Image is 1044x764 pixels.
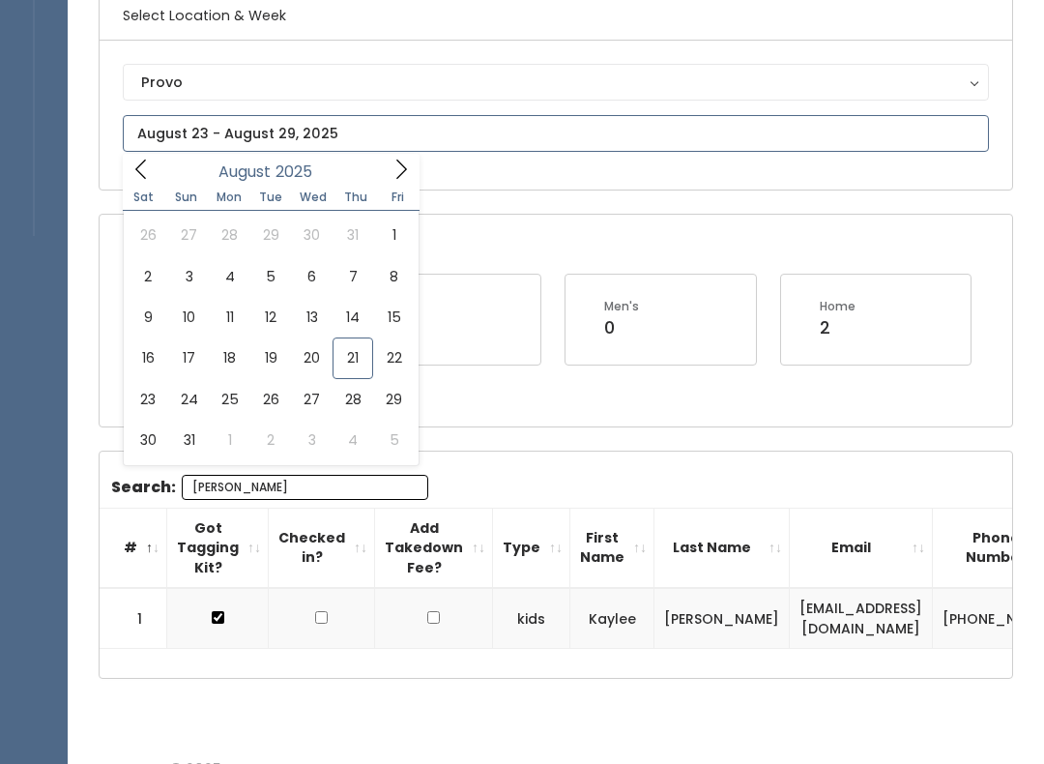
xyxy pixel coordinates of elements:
span: August 12, 2025 [250,297,291,338]
span: August 17, 2025 [168,338,209,378]
td: [EMAIL_ADDRESS][DOMAIN_NAME] [790,588,933,649]
span: August 11, 2025 [210,297,250,338]
span: Sat [123,191,165,203]
input: August 23 - August 29, 2025 [123,115,989,152]
span: August 16, 2025 [128,338,168,378]
label: Search: [111,475,428,500]
span: Sun [165,191,208,203]
span: August 31, 2025 [168,420,209,460]
th: Last Name: activate to sort column ascending [654,508,790,588]
span: August 26, 2025 [250,379,291,420]
span: September 1, 2025 [210,420,250,460]
span: Tue [249,191,292,203]
div: 0 [604,315,639,340]
span: July 26, 2025 [128,215,168,255]
div: Provo [141,72,971,93]
input: Year [271,160,329,184]
span: August 13, 2025 [292,297,333,338]
span: July 29, 2025 [250,215,291,255]
span: July 31, 2025 [333,215,373,255]
span: August 22, 2025 [373,338,414,378]
span: August 29, 2025 [373,379,414,420]
span: September 5, 2025 [373,420,414,460]
span: September 4, 2025 [333,420,373,460]
span: August 25, 2025 [210,379,250,420]
span: September 2, 2025 [250,420,291,460]
span: August 15, 2025 [373,297,414,338]
span: August 24, 2025 [168,379,209,420]
span: August 27, 2025 [292,379,333,420]
span: July 30, 2025 [292,215,333,255]
th: First Name: activate to sort column ascending [570,508,654,588]
span: August 6, 2025 [292,256,333,297]
td: kids [493,588,570,649]
span: August 5, 2025 [250,256,291,297]
span: August 18, 2025 [210,338,250,378]
td: Kaylee [570,588,654,649]
span: July 27, 2025 [168,215,209,255]
input: Search: [182,475,428,500]
span: August 20, 2025 [292,338,333,378]
td: 1 [100,588,167,649]
span: August 23, 2025 [128,379,168,420]
span: Mon [208,191,250,203]
span: August 7, 2025 [333,256,373,297]
span: August 14, 2025 [333,297,373,338]
span: September 3, 2025 [292,420,333,460]
span: August 4, 2025 [210,256,250,297]
span: July 28, 2025 [210,215,250,255]
span: Thu [334,191,377,203]
div: Men's [604,298,639,315]
span: August 3, 2025 [168,256,209,297]
th: Got Tagging Kit?: activate to sort column ascending [167,508,269,588]
span: August 9, 2025 [128,297,168,338]
span: August 1, 2025 [373,215,414,255]
span: August 10, 2025 [168,297,209,338]
button: Provo [123,64,989,101]
span: August 28, 2025 [333,379,373,420]
div: Home [820,298,855,315]
th: Type: activate to sort column ascending [493,508,570,588]
span: August 8, 2025 [373,256,414,297]
span: August 21, 2025 [333,338,373,378]
th: Email: activate to sort column ascending [790,508,933,588]
td: [PERSON_NAME] [654,588,790,649]
span: August [218,164,271,180]
span: August 30, 2025 [128,420,168,460]
th: Checked in?: activate to sort column ascending [269,508,375,588]
th: Add Takedown Fee?: activate to sort column ascending [375,508,493,588]
div: 2 [820,315,855,340]
span: August 2, 2025 [128,256,168,297]
span: Wed [292,191,334,203]
th: #: activate to sort column descending [100,508,167,588]
span: Fri [377,191,420,203]
span: August 19, 2025 [250,338,291,378]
